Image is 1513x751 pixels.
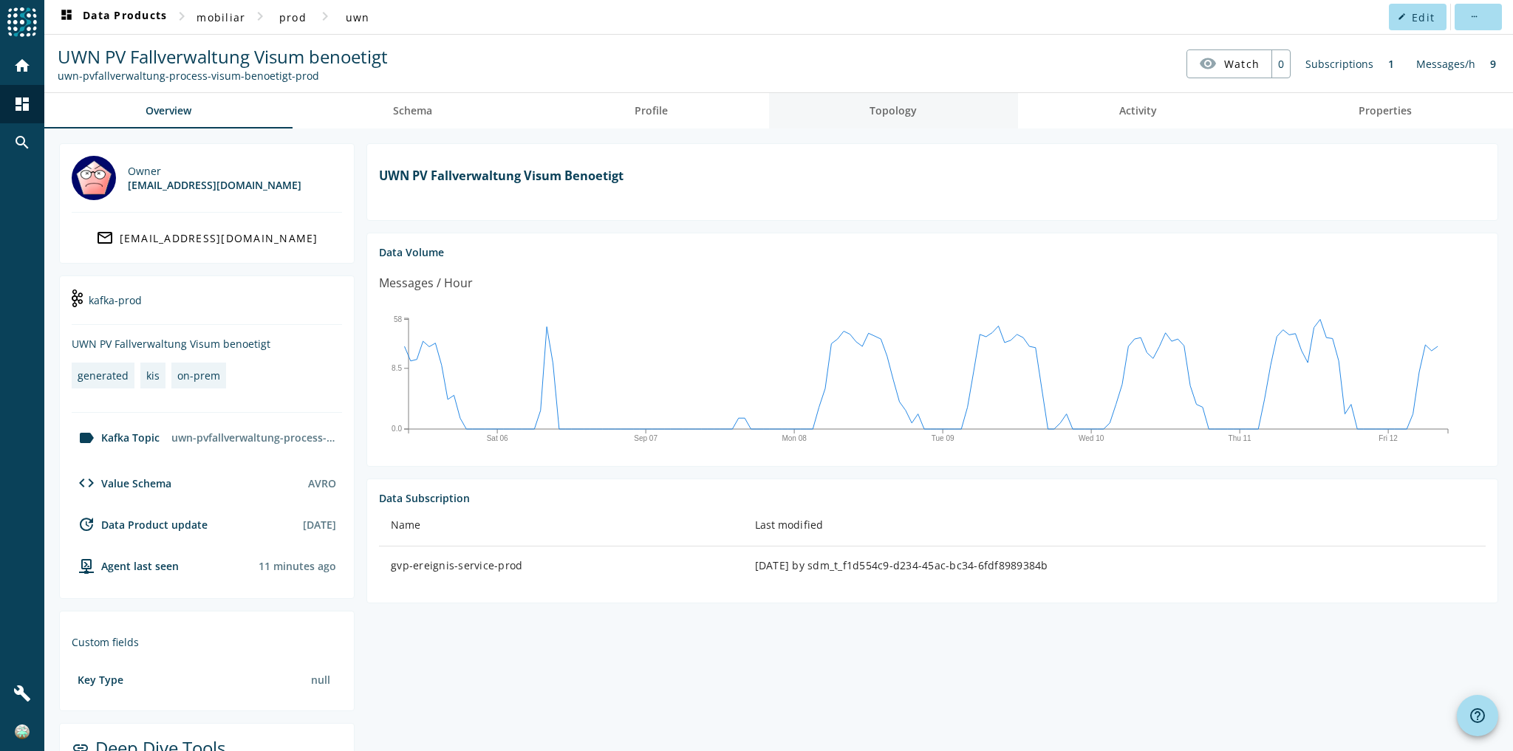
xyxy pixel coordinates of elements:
[932,434,954,442] text: Tue 09
[1079,434,1104,442] text: Wed 10
[72,429,160,447] div: Kafka Topic
[316,7,334,25] mat-icon: chevron_right
[269,4,316,30] button: prod
[379,168,1486,184] h1: UWN PV Fallverwaltung Visum Benoetigt
[635,106,668,116] span: Profile
[78,673,123,687] div: Key Type
[1469,13,1478,21] mat-icon: more_horiz
[78,429,95,447] mat-icon: label
[251,7,269,25] mat-icon: chevron_right
[58,44,388,69] span: UWN PV Fallverwaltung Visum benoetigt
[391,558,731,573] div: gvp-ereignis-service-prod
[13,685,31,702] mat-icon: build
[52,4,173,30] button: Data Products
[1409,49,1483,78] div: Messages/h
[72,515,208,533] div: Data Product update
[177,368,220,383] div: on-prem
[7,7,37,37] img: spoud-logo.svg
[78,474,95,492] mat-icon: code
[394,315,403,323] text: 58
[72,224,342,251] a: [EMAIL_ADDRESS][DOMAIN_NAME]
[1412,10,1435,24] span: Edit
[379,274,473,292] div: Messages / Hour
[393,106,432,116] span: Schema
[13,57,31,75] mat-icon: home
[72,557,179,575] div: agent-env-prod
[96,229,114,247] mat-icon: mail_outline
[15,724,30,739] img: c5efd522b9e2345ba31424202ff1fd10
[259,559,336,573] div: Agents typically reports every 15min to 1h
[1224,51,1260,77] span: Watch
[392,425,402,433] text: 0.0
[1483,49,1503,78] div: 9
[334,4,381,30] button: uwn
[72,635,342,649] div: Custom fields
[743,505,1486,546] th: Last modified
[191,4,251,30] button: mobiliar
[487,434,508,442] text: Sat 06
[305,667,336,693] div: null
[13,134,31,151] mat-icon: search
[72,474,171,492] div: Value Schema
[379,491,1486,505] div: Data Subscription
[1398,13,1406,21] mat-icon: edit
[743,546,1486,585] td: [DATE] by sdm_t_f1d554c9-d234-45ac-bc34-6fdf8989384b
[1389,4,1447,30] button: Edit
[303,518,336,532] div: [DATE]
[1119,106,1157,116] span: Activity
[1469,707,1486,724] mat-icon: help_outline
[1379,434,1398,442] text: Fri 12
[173,7,191,25] mat-icon: chevron_right
[128,178,301,192] div: [EMAIL_ADDRESS][DOMAIN_NAME]
[72,156,116,200] img: mbx_301492@mobi.ch
[634,434,658,442] text: Sep 07
[870,106,917,116] span: Topology
[78,515,95,533] mat-icon: update
[1381,49,1401,78] div: 1
[1359,106,1412,116] span: Properties
[279,10,307,24] span: prod
[58,8,75,26] mat-icon: dashboard
[782,434,807,442] text: Mon 08
[1199,55,1217,72] mat-icon: visibility
[146,106,191,116] span: Overview
[197,10,245,24] span: mobiliar
[72,288,342,325] div: kafka-prod
[146,368,160,383] div: kis
[308,476,336,490] div: AVRO
[379,505,743,546] th: Name
[72,289,83,307] img: kafka-prod
[392,364,402,372] text: 8.5
[1187,50,1271,77] button: Watch
[58,8,167,26] span: Data Products
[78,368,129,383] div: generated
[120,231,318,245] div: [EMAIL_ADDRESS][DOMAIN_NAME]
[1298,49,1381,78] div: Subscriptions
[58,69,388,83] div: Kafka Topic: uwn-pvfallverwaltung-process-visum-benoetigt-prod
[13,95,31,113] mat-icon: dashboard
[1271,50,1290,78] div: 0
[128,164,301,178] div: Owner
[72,337,342,351] div: UWN PV Fallverwaltung Visum benoetigt
[165,425,342,450] div: uwn-pvfallverwaltung-process-visum-benoetigt-prod
[1229,434,1252,442] text: Thu 11
[346,10,370,24] span: uwn
[379,245,1486,259] div: Data Volume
